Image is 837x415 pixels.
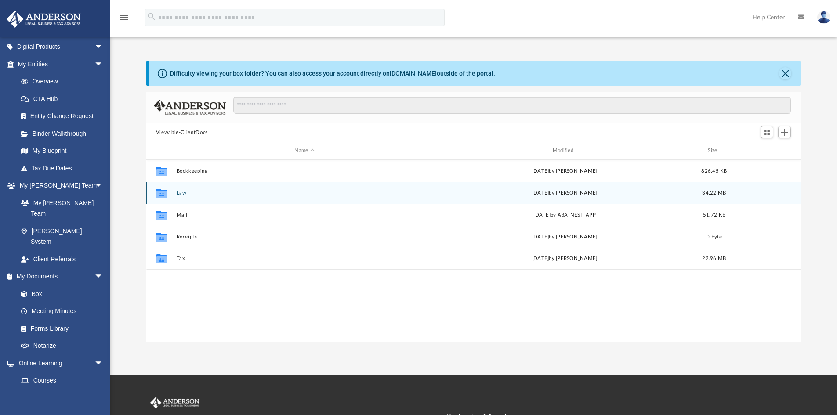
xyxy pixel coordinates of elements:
img: User Pic [817,11,830,24]
span: arrow_drop_down [94,354,112,372]
div: [DATE] by [PERSON_NAME] [436,189,692,197]
a: Overview [12,73,116,90]
a: My Blueprint [12,142,112,160]
span: arrow_drop_down [94,268,112,286]
i: menu [119,12,129,23]
a: [DOMAIN_NAME] [390,70,437,77]
a: Box [12,285,108,303]
a: menu [119,17,129,23]
input: Search files and folders [233,97,791,114]
button: Mail [176,212,432,218]
a: Entity Change Request [12,108,116,125]
span: arrow_drop_down [94,55,112,73]
div: [DATE] by [PERSON_NAME] [436,233,692,241]
span: 34.22 MB [702,190,726,195]
span: 22.96 MB [702,256,726,261]
a: Notarize [12,337,112,355]
a: Forms Library [12,320,108,337]
span: 0 Byte [707,234,722,239]
a: My Entitiesarrow_drop_down [6,55,116,73]
div: Modified [436,147,693,155]
div: Difficulty viewing your box folder? You can also access your account directly on outside of the p... [170,69,495,78]
div: id [150,147,172,155]
button: Receipts [176,234,432,240]
button: Viewable-ClientDocs [156,129,208,137]
a: My [PERSON_NAME] Team [12,194,108,222]
a: CTA Hub [12,90,116,108]
img: Anderson Advisors Platinum Portal [149,397,201,408]
div: id [736,147,797,155]
div: [DATE] by [PERSON_NAME] [436,255,692,263]
img: Anderson Advisors Platinum Portal [4,11,83,28]
button: Close [779,67,791,79]
span: arrow_drop_down [94,38,112,56]
a: Online Learningarrow_drop_down [6,354,112,372]
button: Switch to Grid View [761,126,774,138]
div: by [PERSON_NAME] [436,167,692,175]
div: Name [176,147,432,155]
a: Binder Walkthrough [12,125,116,142]
span: arrow_drop_down [94,177,112,195]
a: Courses [12,372,112,390]
a: Meeting Minutes [12,303,112,320]
a: My Documentsarrow_drop_down [6,268,112,285]
div: Size [696,147,732,155]
span: [DATE] [532,168,549,173]
span: 51.72 KB [703,212,725,217]
a: Client Referrals [12,250,112,268]
div: grid [146,160,801,342]
button: Law [176,190,432,196]
button: Add [778,126,791,138]
span: 826.45 KB [701,168,727,173]
a: [PERSON_NAME] System [12,222,112,250]
a: Tax Due Dates [12,159,116,177]
div: [DATE] by ABA_NEST_APP [436,211,692,219]
a: Digital Productsarrow_drop_down [6,38,116,56]
i: search [147,12,156,22]
a: My [PERSON_NAME] Teamarrow_drop_down [6,177,112,195]
button: Bookkeeping [176,168,432,174]
button: Tax [176,256,432,261]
